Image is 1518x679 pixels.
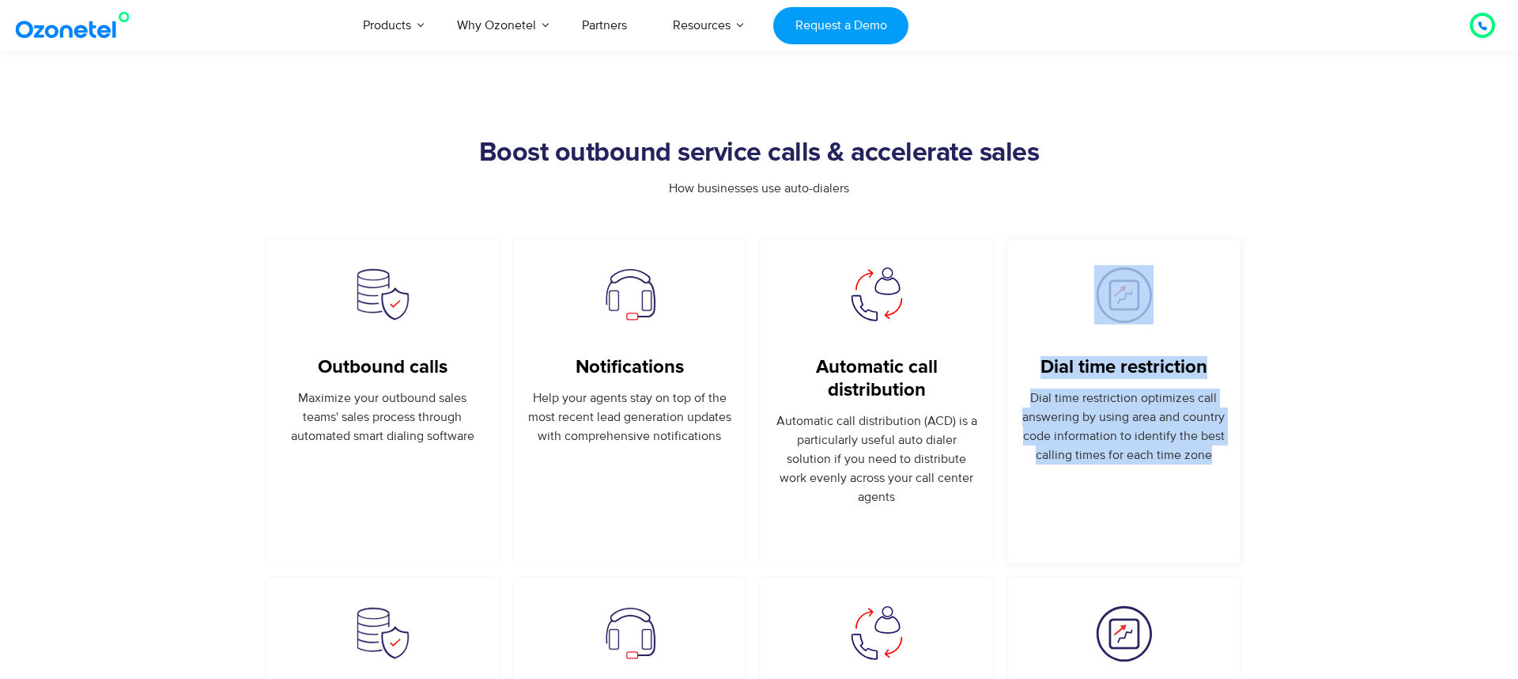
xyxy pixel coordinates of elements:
a: Request a Demo [773,7,908,44]
img: prevent escalation [1094,265,1154,324]
img: customer support [600,604,659,663]
a: Outbound calls [318,356,447,379]
p: Help your agents stay on top of the most recent lead generation updates with comprehensive notifi... [528,389,732,446]
p: Automatic call distribution (ACD) is a particularly useful auto dialer solution if you need to di... [775,412,979,506]
img: Outbound calls [349,265,416,324]
h2: Boost outbound service calls & accelerate sales [265,138,1253,169]
img: Outbound calls [349,604,416,663]
img: customer support [600,265,659,324]
img: prevent escalation [1094,604,1154,663]
p: Maximize your outbound sales teams' sales process through automated smart dialing software [281,389,485,446]
a: Dial time restriction [1040,356,1207,379]
p: Dial time restriction optimizes call answering by using area and country code information to iden... [1022,389,1226,465]
a: Notifications [576,356,684,379]
span: How businesses use auto-dialers [669,180,849,196]
a: Automatic call distribution [775,356,979,402]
